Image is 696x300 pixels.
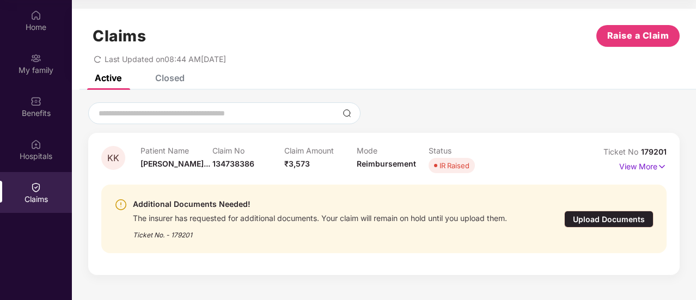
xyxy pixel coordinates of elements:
[30,182,41,193] img: svg+xml;base64,PHN2ZyBpZD0iQ2xhaW0iIHhtbG5zPSJodHRwOi8vd3d3LnczLm9yZy8yMDAwL3N2ZyIgd2lkdGg9IjIwIi...
[94,54,101,64] span: redo
[30,53,41,64] img: svg+xml;base64,PHN2ZyB3aWR0aD0iMjAiIGhlaWdodD0iMjAiIHZpZXdCb3g9IjAgMCAyMCAyMCIgZmlsbD0ibm9uZSIgeG...
[619,158,667,173] p: View More
[133,211,507,223] div: The insurer has requested for additional documents. Your claim will remain on hold until you uplo...
[155,72,185,83] div: Closed
[30,96,41,107] img: svg+xml;base64,PHN2ZyBpZD0iQmVuZWZpdHMiIHhtbG5zPSJodHRwOi8vd3d3LnczLm9yZy8yMDAwL3N2ZyIgd2lkdGg9Ij...
[212,159,254,168] span: 134738386
[284,146,356,155] p: Claim Amount
[429,146,500,155] p: Status
[133,223,507,240] div: Ticket No. - 179201
[141,146,212,155] p: Patient Name
[607,29,669,42] span: Raise a Claim
[357,159,416,168] span: Reimbursement
[30,10,41,21] img: svg+xml;base64,PHN2ZyBpZD0iSG9tZSIgeG1sbnM9Imh0dHA6Ly93d3cudzMub3JnLzIwMDAvc3ZnIiB3aWR0aD0iMjAiIG...
[641,147,667,156] span: 179201
[141,159,210,168] span: [PERSON_NAME]...
[439,160,469,171] div: IR Raised
[93,27,146,45] h1: Claims
[95,72,121,83] div: Active
[284,159,310,168] span: ₹3,573
[564,211,654,228] div: Upload Documents
[133,198,507,211] div: Additional Documents Needed!
[212,146,284,155] p: Claim No
[357,146,429,155] p: Mode
[105,54,226,64] span: Last Updated on 08:44 AM[DATE]
[657,161,667,173] img: svg+xml;base64,PHN2ZyB4bWxucz0iaHR0cDovL3d3dy53My5vcmcvMjAwMC9zdmciIHdpZHRoPSIxNyIgaGVpZ2h0PSIxNy...
[107,154,119,163] span: KK
[114,198,127,211] img: svg+xml;base64,PHN2ZyBpZD0iV2FybmluZ18tXzI0eDI0IiBkYXRhLW5hbWU9Ildhcm5pbmcgLSAyNHgyNCIgeG1sbnM9Im...
[596,25,680,47] button: Raise a Claim
[30,139,41,150] img: svg+xml;base64,PHN2ZyBpZD0iSG9zcGl0YWxzIiB4bWxucz0iaHR0cDovL3d3dy53My5vcmcvMjAwMC9zdmciIHdpZHRoPS...
[343,109,351,118] img: svg+xml;base64,PHN2ZyBpZD0iU2VhcmNoLTMyeDMyIiB4bWxucz0iaHR0cDovL3d3dy53My5vcmcvMjAwMC9zdmciIHdpZH...
[603,147,641,156] span: Ticket No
